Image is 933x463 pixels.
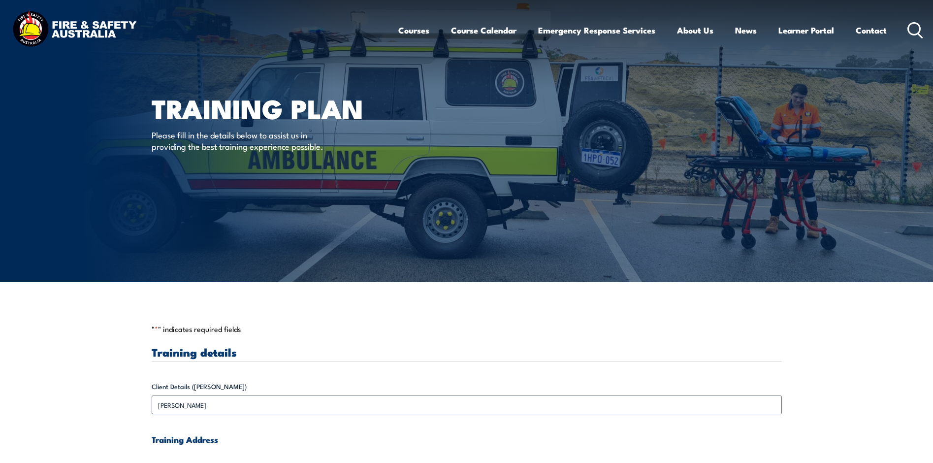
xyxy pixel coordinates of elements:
h1: Training plan [152,97,395,120]
a: Course Calendar [451,17,516,43]
label: Client Details ([PERSON_NAME]) [152,382,782,392]
a: News [735,17,757,43]
a: About Us [677,17,713,43]
a: Courses [398,17,429,43]
a: Emergency Response Services [538,17,655,43]
h3: Training details [152,346,782,358]
h4: Training Address [152,434,782,445]
a: Contact [856,17,887,43]
p: Please fill in the details below to assist us in providing the best training experience possible. [152,129,331,152]
a: Learner Portal [778,17,834,43]
p: " " indicates required fields [152,324,782,334]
